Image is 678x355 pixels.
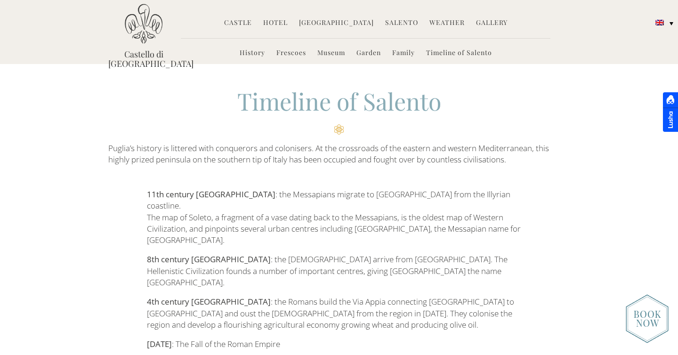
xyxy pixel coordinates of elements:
a: Gallery [476,18,508,29]
p: : The Fall of the Roman Empire [147,339,532,350]
a: History [240,48,265,59]
a: Museum [317,48,345,59]
a: [GEOGRAPHIC_DATA] [299,18,374,29]
p: : the [DEMOGRAPHIC_DATA] arrive from [GEOGRAPHIC_DATA]. The Hellenistic Civilization founds a num... [147,254,532,288]
a: Hotel [263,18,288,29]
a: Frescoes [276,48,306,59]
img: new-booknow.png [626,294,669,343]
a: Weather [429,18,465,29]
a: Timeline of Salento [426,48,492,59]
a: Castello di [GEOGRAPHIC_DATA] [108,49,179,68]
a: Castle [224,18,252,29]
strong: 8th century [GEOGRAPHIC_DATA] [147,254,271,265]
strong: 4th century [GEOGRAPHIC_DATA] [147,296,271,307]
a: Family [392,48,415,59]
a: Salento [385,18,418,29]
h2: Timeline of Salento [108,85,570,135]
p: Puglia’s history is littered with conquerors and colonisers. At the crossroads of the eastern and... [108,143,570,166]
p: : the Romans build the Via Appia connecting [GEOGRAPHIC_DATA] to [GEOGRAPHIC_DATA] and oust the [... [147,296,532,331]
img: English [655,20,664,25]
img: Castello di Ugento [125,4,162,44]
strong: [DATE] [147,339,172,349]
strong: 11th century [GEOGRAPHIC_DATA] [147,189,275,200]
a: Garden [356,48,381,59]
p: : the Messapians migrate to [GEOGRAPHIC_DATA] from the Illyrian coastline. The map of Soleto, a f... [147,189,532,246]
